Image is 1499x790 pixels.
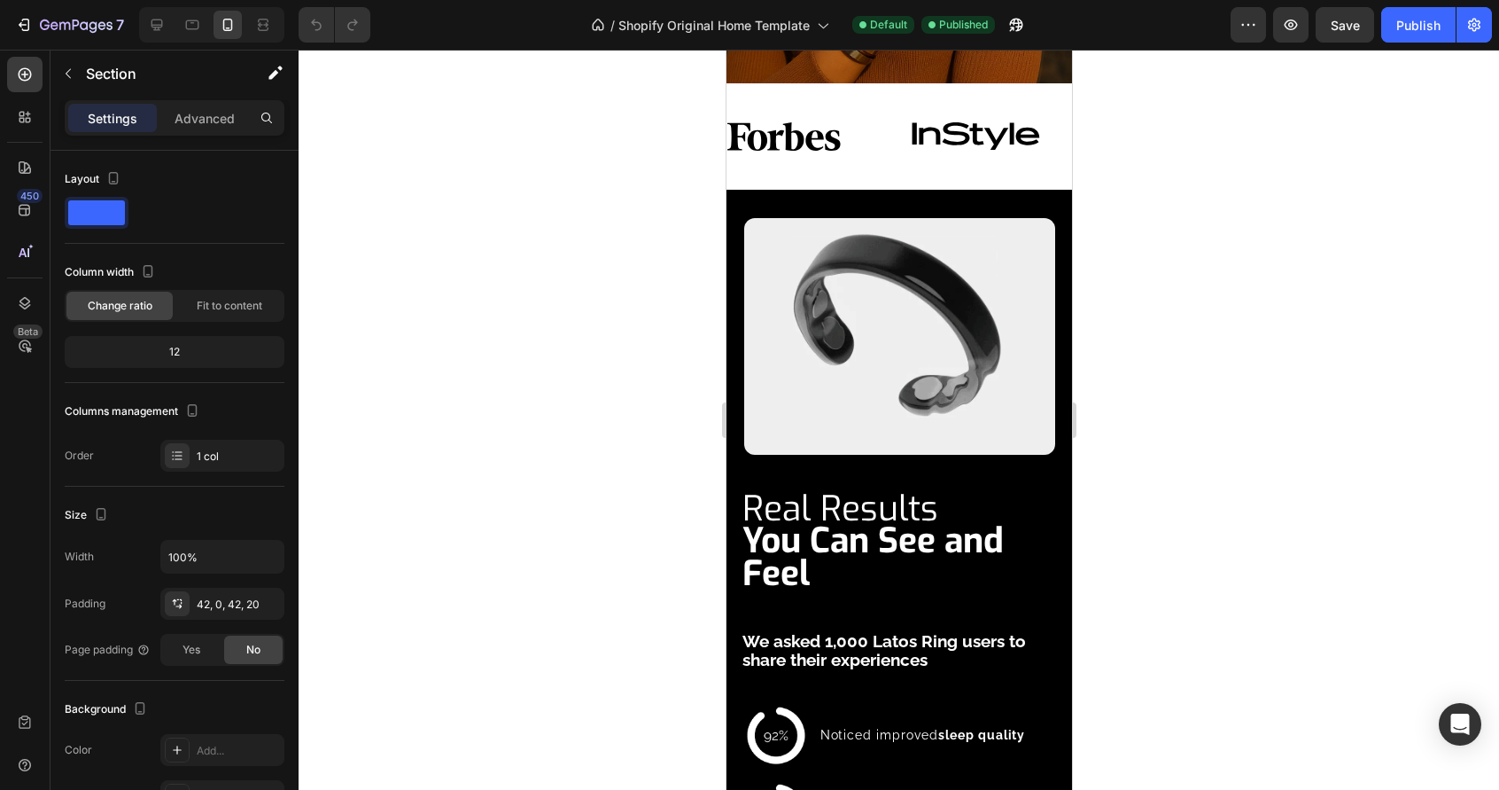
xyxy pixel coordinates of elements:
p: Section [86,63,231,84]
span: Yes [183,642,200,658]
span: Published [939,17,988,33]
div: Padding [65,596,105,612]
div: Size [65,504,112,528]
div: Page padding [65,642,151,658]
div: Layout [65,168,124,192]
span: Fit to content [197,298,262,314]
div: Undo/Redo [299,7,370,43]
div: Beta [13,325,43,339]
span: / [610,16,615,35]
button: Save [1316,7,1374,43]
iframe: Design area [726,50,1072,790]
span: Save [1331,18,1360,33]
div: Add... [197,743,280,759]
div: 42, 0, 42, 20 [197,597,280,613]
p: 7 [116,14,124,35]
div: Order [65,448,94,464]
div: Background [65,698,151,722]
div: Open Intercom Messenger [1439,703,1481,746]
span: No [246,642,260,658]
div: Column width [65,261,159,285]
div: Color [65,742,92,758]
p: Settings [88,109,137,128]
input: Auto [161,541,283,573]
div: Width [65,549,94,565]
span: Shopify Original Home Template [618,16,810,35]
div: 450 [17,189,43,203]
span: Default [870,17,907,33]
div: 1 col [197,449,280,465]
div: Publish [1396,16,1441,35]
div: 12 [68,340,281,364]
span: Change ratio [88,298,152,314]
p: Advanced [175,109,235,128]
div: Columns management [65,400,203,424]
button: 7 [7,7,132,43]
button: Publish [1381,7,1456,43]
